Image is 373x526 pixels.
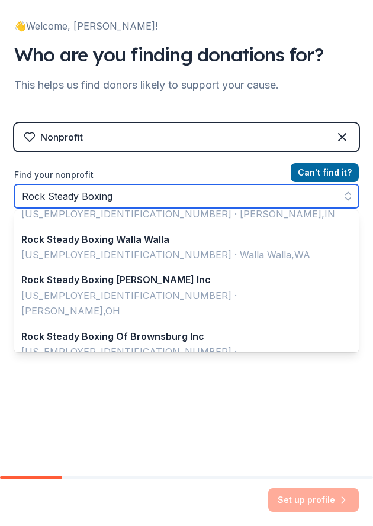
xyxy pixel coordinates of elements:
[21,344,337,375] div: [US_EMPLOYER_IDENTIFICATION_NUMBER] · [GEOGRAPHIC_DATA] , IN
[14,184,359,208] input: Search by name, EIN, or city
[21,288,337,319] div: [US_EMPLOYER_IDENTIFICATION_NUMBER] · [PERSON_NAME] , OH
[21,247,337,262] div: [US_EMPLOYER_IDENTIFICATION_NUMBER] · Walla Walla , WA
[21,329,337,344] div: Rock Steady Boxing Of Brownsburg Inc
[21,232,337,247] div: Rock Steady Boxing Walla Walla
[21,272,337,287] div: Rock Steady Boxing [PERSON_NAME] Inc
[21,206,337,222] div: [US_EMPLOYER_IDENTIFICATION_NUMBER] · [PERSON_NAME] , IN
